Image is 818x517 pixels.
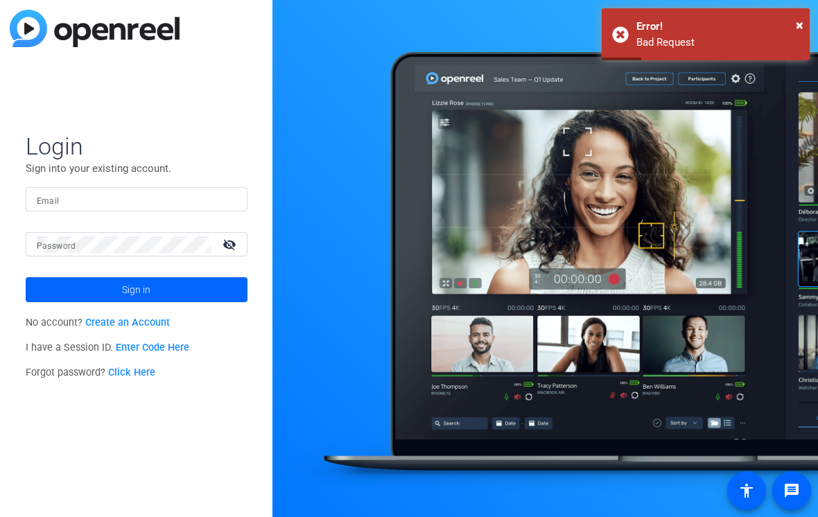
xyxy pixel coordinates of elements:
span: Login [26,132,247,161]
mat-label: Password [37,241,76,251]
div: Bad Request [636,35,799,51]
input: Enter Email Address [37,191,236,208]
a: Create an Account [85,317,170,328]
span: No account? [26,317,171,328]
a: Enter Code Here [116,342,189,353]
mat-icon: message [783,482,800,499]
span: × [796,17,803,33]
button: Sign in [26,277,247,302]
img: blue-gradient.svg [10,10,180,47]
p: Sign into your existing account. [26,161,247,176]
button: Close [796,15,803,35]
span: Forgot password? [26,367,156,378]
span: Sign in [122,272,150,307]
mat-icon: accessibility [738,482,755,499]
span: I have a Session ID. [26,342,190,353]
a: Click Here [108,367,155,378]
mat-label: Email [37,196,60,206]
mat-icon: visibility_off [214,234,247,254]
div: Error! [636,19,799,35]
